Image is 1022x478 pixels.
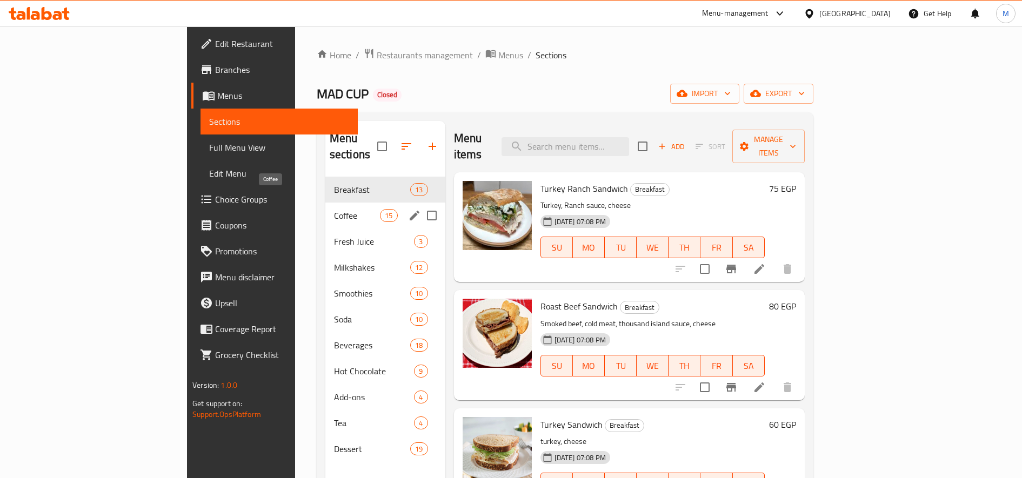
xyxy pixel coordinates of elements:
div: items [410,442,427,455]
div: items [414,235,427,248]
button: SU [540,355,573,376]
div: items [414,416,427,429]
a: Sections [201,109,358,134]
a: Menus [191,83,358,109]
h6: 60 EGP [769,417,796,432]
span: 9 [415,366,427,376]
button: export [744,84,813,104]
div: items [410,261,427,274]
div: items [410,313,427,326]
a: Choice Groups [191,186,358,212]
a: Grocery Checklist [191,342,358,368]
button: Add [654,138,689,155]
button: WE [637,355,669,376]
a: Edit Restaurant [191,31,358,57]
span: MO [577,358,600,374]
span: M [1003,8,1009,19]
button: delete [774,256,800,282]
div: Smoothies10 [325,280,445,306]
span: Select to update [693,258,716,280]
span: FR [705,358,728,374]
div: Smoothies [334,287,410,300]
a: Upsell [191,290,358,316]
span: Fresh Juice [334,235,415,248]
span: Breakfast [605,419,644,432]
span: Milkshakes [334,261,410,274]
a: Coupons [191,212,358,238]
div: Breakfast [620,301,659,314]
span: FR [705,240,728,255]
div: items [414,365,427,378]
button: SA [733,237,765,258]
button: MO [573,237,605,258]
a: Support.OpsPlatform [192,407,261,421]
div: Menu-management [702,7,769,20]
span: Branches [215,63,349,76]
span: MAD CUP [317,82,369,106]
span: export [752,87,805,100]
span: Promotions [215,245,349,258]
span: Turkey Sandwich [540,416,603,433]
div: items [410,339,427,352]
span: Breakfast [334,183,410,196]
button: Add section [419,133,445,159]
li: / [477,49,481,62]
button: SA [733,355,765,376]
button: TH [669,355,700,376]
span: 4 [415,392,427,402]
nav: breadcrumb [317,48,813,62]
span: 15 [380,211,397,221]
span: SA [737,358,760,374]
div: Milkshakes12 [325,254,445,280]
a: Edit menu item [753,381,766,394]
span: Beverages [334,339,410,352]
a: Edit menu item [753,262,766,275]
div: items [410,183,427,196]
span: WE [641,358,664,374]
span: 1.0.0 [221,378,237,392]
span: Sections [536,49,566,62]
a: Edit Menu [201,160,358,186]
div: [GEOGRAPHIC_DATA] [819,8,891,19]
span: Menus [217,89,349,102]
span: Breakfast [620,301,659,314]
div: items [414,391,427,403]
span: Edit Restaurant [215,37,349,50]
a: Menus [485,48,523,62]
span: Select all sections [371,135,393,158]
button: import [670,84,739,104]
button: Branch-specific-item [718,374,744,400]
a: Branches [191,57,358,83]
div: Dessert [334,442,410,455]
span: SA [737,240,760,255]
div: items [410,287,427,300]
p: Turkey, Ranch sauce, cheese [540,199,765,212]
span: Soda [334,313,410,326]
div: Beverages18 [325,332,445,358]
span: Sort sections [393,133,419,159]
h6: 80 EGP [769,299,796,314]
span: Choice Groups [215,193,349,206]
button: Branch-specific-item [718,256,744,282]
span: Manage items [741,133,796,160]
span: Edit Menu [209,167,349,180]
button: TU [605,237,637,258]
span: Menu disclaimer [215,271,349,284]
span: TU [609,358,632,374]
nav: Menu sections [325,172,445,466]
span: TH [673,358,696,374]
a: Full Menu View [201,134,358,160]
button: Manage items [732,130,805,163]
span: Select section [631,135,654,158]
button: FR [700,355,732,376]
li: / [527,49,531,62]
span: Restaurants management [377,49,473,62]
span: [DATE] 07:08 PM [550,335,610,345]
div: Add-ons4 [325,384,445,410]
span: 3 [415,237,427,247]
span: Add [657,140,686,153]
span: Menus [498,49,523,62]
span: Version: [192,378,219,392]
